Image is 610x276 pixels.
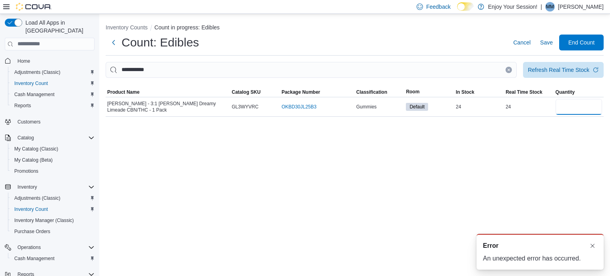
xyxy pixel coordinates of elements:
a: Promotions [11,166,42,176]
div: Meghan Monk [545,2,555,12]
span: Inventory Count [14,80,48,87]
button: In Stock [454,87,504,97]
div: Refresh Real Time Stock [528,66,589,74]
span: Adjustments (Classic) [14,69,60,75]
nav: An example of EuiBreadcrumbs [106,23,604,33]
span: Home [14,56,95,66]
span: Save [540,39,553,46]
button: Inventory Count [8,204,98,215]
span: Adjustments (Classic) [11,193,95,203]
div: Notification [483,241,597,251]
span: End Count [568,39,595,46]
span: Operations [14,243,95,252]
span: GL3WYVRC [232,104,259,110]
button: Product Name [106,87,230,97]
p: Enjoy Your Session! [488,2,538,12]
button: My Catalog (Beta) [8,154,98,166]
span: Cash Management [11,254,95,263]
span: My Catalog (Beta) [14,157,53,163]
button: Adjustments (Classic) [8,67,98,78]
button: Inventory Count [8,78,98,89]
span: Inventory [14,182,95,192]
span: [PERSON_NAME] - 3:1 [PERSON_NAME] Dreamy Limeade CBN/THC - 1 Pack [107,100,229,113]
button: Promotions [8,166,98,177]
button: Classification [355,87,404,97]
button: Inventory [2,181,98,193]
button: Save [537,35,556,50]
button: Quantity [554,87,604,97]
button: Reports [8,100,98,111]
span: Customers [17,119,41,125]
span: Inventory [17,184,37,190]
span: Gummies [356,104,376,110]
span: Cash Management [14,255,54,262]
a: OKBD30JL25B3 [282,104,317,110]
a: My Catalog (Classic) [11,144,62,154]
button: Inventory Manager (Classic) [8,215,98,226]
span: Catalog SKU [232,89,261,95]
button: My Catalog (Classic) [8,143,98,154]
span: Product Name [107,89,139,95]
button: Real Time Stock [504,87,554,97]
span: Inventory Count [11,79,95,88]
button: Cancel [510,35,534,50]
span: Customers [14,117,95,127]
span: Cash Management [11,90,95,99]
a: Inventory Count [11,205,51,214]
span: Package Number [282,89,320,95]
a: Cash Management [11,254,58,263]
span: Catalog [17,135,34,141]
button: Cash Management [8,89,98,100]
span: Promotions [14,168,39,174]
div: 24 [504,102,554,112]
span: Feedback [426,3,450,11]
input: This is a search bar. After typing your query, hit enter to filter the results lower in the page. [106,62,517,78]
span: My Catalog (Classic) [11,144,95,154]
button: Operations [14,243,44,252]
button: Next [106,35,122,50]
button: Cash Management [8,253,98,264]
span: Quantity [556,89,575,95]
span: MM [546,2,554,12]
span: My Catalog (Classic) [14,146,58,152]
button: Catalog SKU [230,87,280,97]
button: Purchase Orders [8,226,98,237]
button: Inventory [14,182,40,192]
a: Reports [11,101,34,110]
span: Catalog [14,133,95,143]
button: Count in progress: Edibles [154,24,220,31]
span: Purchase Orders [14,228,50,235]
button: Clear input [506,67,512,73]
span: Real Time Stock [506,89,542,95]
button: Customers [2,116,98,127]
a: Cash Management [11,90,58,99]
span: Purchase Orders [11,227,95,236]
span: Reports [14,102,31,109]
span: Promotions [11,166,95,176]
button: End Count [559,35,604,50]
span: Inventory Manager (Classic) [11,216,95,225]
a: Inventory Manager (Classic) [11,216,77,225]
button: Operations [2,242,98,253]
span: Adjustments (Classic) [11,68,95,77]
span: Default [406,103,428,111]
a: Inventory Count [11,79,51,88]
p: | [541,2,542,12]
span: Cash Management [14,91,54,98]
span: Home [17,58,30,64]
span: In Stock [456,89,475,95]
span: Inventory Count [14,206,48,212]
button: Refresh Real Time Stock [523,62,604,78]
a: Home [14,56,33,66]
button: Adjustments (Classic) [8,193,98,204]
a: Adjustments (Classic) [11,193,64,203]
a: My Catalog (Beta) [11,155,56,165]
span: Default [409,103,425,110]
input: Dark Mode [457,2,474,11]
div: An unexpected error has occurred. [483,254,597,263]
span: Error [483,241,498,251]
button: Catalog [14,133,37,143]
a: Adjustments (Classic) [11,68,64,77]
span: Room [406,89,419,95]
